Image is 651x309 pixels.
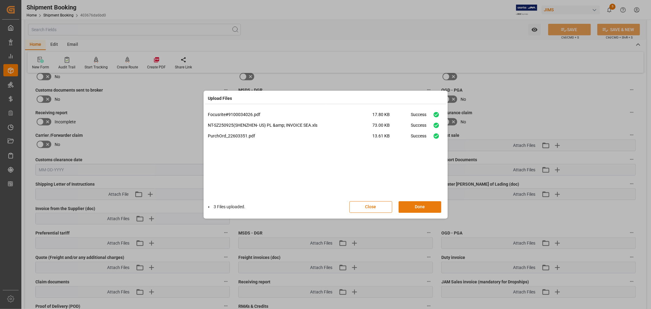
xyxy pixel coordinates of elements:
[208,133,373,139] p: PurchOrd_22603351.pdf
[411,122,427,133] div: Success
[208,111,373,118] p: Focusrite#9100034026.pdf
[208,122,373,129] p: NT-SZ250925(SHENZHEN- US) PL &amp; INVOICE SEA.xls
[399,201,441,213] button: Done
[349,201,392,213] button: Close
[373,133,411,144] span: 13.61 KB
[411,111,427,122] div: Success
[411,133,427,144] div: Success
[208,95,232,102] h4: Upload Files
[208,204,246,210] li: 3 Files uploaded.
[373,111,411,122] span: 17.80 KB
[373,122,411,133] span: 73.00 KB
